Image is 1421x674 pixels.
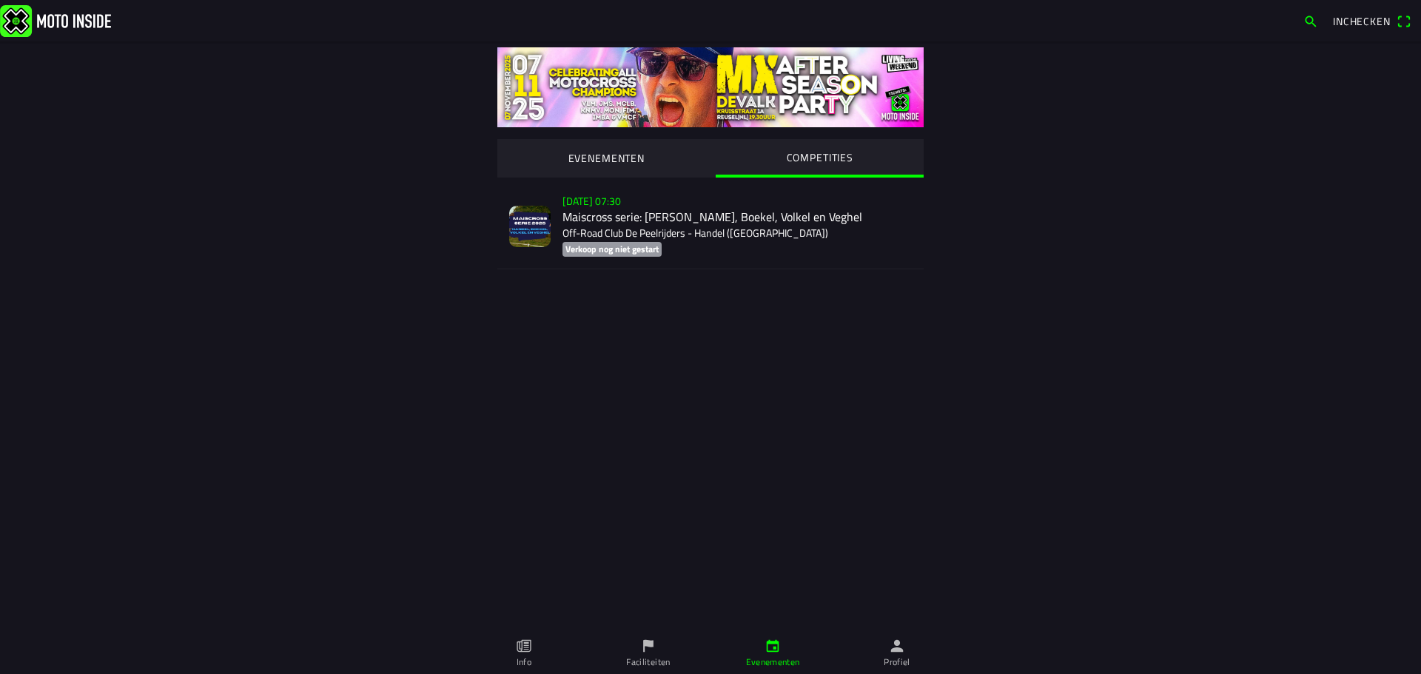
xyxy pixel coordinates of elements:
ion-label: Info [517,656,531,669]
a: Incheckenqr scanner [1326,8,1418,33]
ion-icon: paper [516,638,532,654]
a: search [1296,8,1326,33]
ion-label: Evenementen [746,656,800,669]
ion-icon: person [889,638,905,654]
ion-icon: flag [640,638,656,654]
span: Inchecken [1333,13,1391,29]
ion-segment-button: COMPETITIES [716,139,924,178]
ion-segment-button: EVENEMENTEN [497,139,716,178]
ion-label: Profiel [884,656,910,669]
img: YKryizFKRxiD05lDWpv2fgsSUD3Y6Y0SXhQtHQf9.jpg [509,206,551,247]
ion-icon: calendar [765,638,781,654]
img: yS2mQ5x6lEcu9W3BfYyVKNTZoCZvkN0rRC6TzDTC.jpg [497,47,924,127]
a: [DATE] 07:30Maiscross serie: [PERSON_NAME], Boekel, Volkel en VeghelOff-Road Club De Peelrijders ... [497,183,924,269]
ion-label: Faciliteiten [626,656,670,669]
